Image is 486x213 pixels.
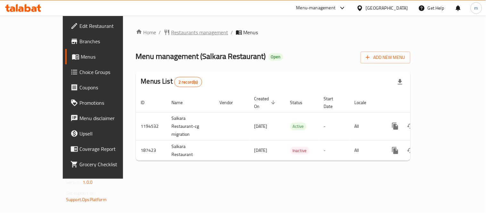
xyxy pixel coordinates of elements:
[159,29,161,36] li: /
[296,4,336,12] div: Menu-management
[66,195,107,204] a: Support.OpsPlatform
[350,140,383,160] td: All
[361,52,410,63] button: Add New Menu
[65,34,144,49] a: Branches
[403,143,418,158] button: Change Status
[388,119,403,134] button: more
[172,99,191,106] span: Name
[79,68,139,76] span: Choice Groups
[79,130,139,137] span: Upsell
[254,95,277,110] span: Created On
[65,80,144,95] a: Coupons
[79,114,139,122] span: Menu disclaimer
[403,119,418,134] button: Change Status
[65,126,144,141] a: Upsell
[175,79,202,85] span: 2 record(s)
[65,64,144,80] a: Choice Groups
[81,53,139,61] span: Menus
[243,29,258,36] span: Menus
[167,112,215,140] td: Salkara Restaurant-cg migration
[79,160,139,168] span: Grocery Checklist
[136,112,167,140] td: 1194532
[254,122,268,130] span: [DATE]
[79,99,139,107] span: Promotions
[164,29,228,36] a: Restaurants management
[136,93,454,161] table: enhanced table
[136,140,167,160] td: 187423
[474,4,478,12] span: m
[65,49,144,64] a: Menus
[79,84,139,91] span: Coupons
[65,111,144,126] a: Menu disclaimer
[141,77,202,87] h2: Menus List
[366,53,405,61] span: Add New Menu
[290,123,307,130] span: Active
[268,53,283,61] div: Open
[231,29,233,36] li: /
[136,29,410,36] nav: breadcrumb
[290,147,309,154] span: Inactive
[171,29,228,36] span: Restaurants management
[79,37,139,45] span: Branches
[383,93,454,112] th: Actions
[392,74,408,90] div: Export file
[319,112,350,140] td: -
[324,95,342,110] span: Start Date
[167,140,215,160] td: Salkara Restaurant
[319,140,350,160] td: -
[66,189,95,197] span: Get support on:
[136,29,156,36] a: Home
[136,49,266,63] span: Menu management ( Salkara Restaurant )
[79,145,139,153] span: Coverage Report
[65,18,144,34] a: Edit Restaurant
[290,99,311,106] span: Status
[355,99,375,106] span: Locale
[220,99,242,106] span: Vendor
[174,77,202,87] div: Total records count
[268,54,283,60] span: Open
[65,95,144,111] a: Promotions
[79,22,139,30] span: Edit Restaurant
[388,143,403,158] button: more
[366,4,408,12] div: [GEOGRAPHIC_DATA]
[65,141,144,157] a: Coverage Report
[66,178,82,186] span: Version:
[254,146,268,154] span: [DATE]
[65,157,144,172] a: Grocery Checklist
[83,178,93,186] span: 1.0.0
[141,99,153,106] span: ID
[350,112,383,140] td: All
